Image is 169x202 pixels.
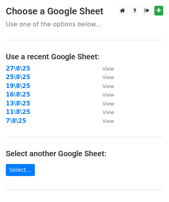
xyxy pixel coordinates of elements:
[6,52,163,61] h4: Use a recent Google Sheet:
[95,109,114,116] a: View
[95,117,114,124] a: View
[6,91,30,98] a: 16\8\25
[6,100,30,107] a: 13\8\25
[6,20,163,28] p: Use one of the options below...
[95,91,114,98] a: View
[102,101,114,107] small: View
[95,74,114,81] a: View
[95,100,114,107] a: View
[6,74,30,81] a: 25\8\25
[6,65,30,72] a: 27\8\25
[6,164,35,176] a: Select...
[102,83,114,89] small: View
[102,92,114,98] small: View
[102,109,114,115] small: View
[6,83,30,90] a: 19\8\25
[6,109,30,116] a: 11\8\25
[6,6,163,17] h3: Choose a Google Sheet
[95,65,114,72] a: View
[102,118,114,124] small: View
[102,74,114,80] small: View
[6,149,163,158] h4: Select another Google Sheet:
[95,83,114,90] a: View
[6,117,26,124] a: 7\8\25
[102,66,114,72] small: View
